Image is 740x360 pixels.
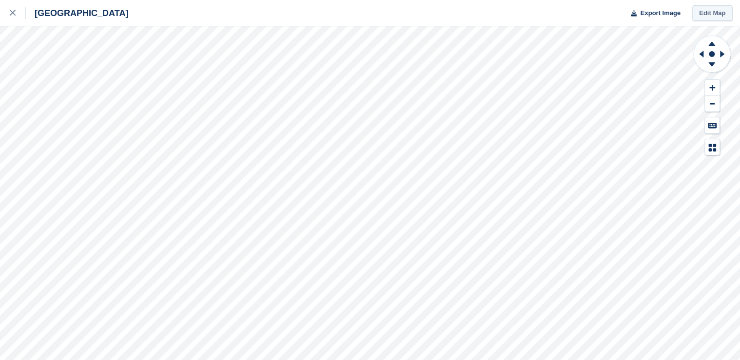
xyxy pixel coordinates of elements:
button: Map Legend [705,139,720,155]
div: [GEOGRAPHIC_DATA] [26,7,128,19]
button: Keyboard Shortcuts [705,117,720,133]
button: Zoom In [705,80,720,96]
button: Export Image [625,5,681,21]
a: Edit Map [692,5,732,21]
button: Zoom Out [705,96,720,112]
span: Export Image [640,8,680,18]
